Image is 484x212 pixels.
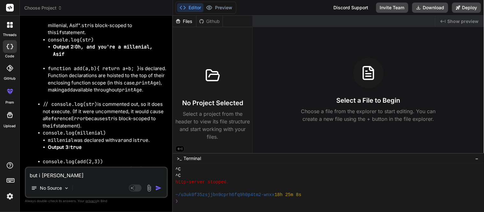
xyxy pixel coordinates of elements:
img: Pick Models [64,186,69,191]
code: console.log(add(2,3)) [43,158,103,165]
code: if [56,29,62,36]
code: printAge [136,80,159,86]
span: >_ [177,155,182,162]
span: 18h 25m 8s [275,192,302,198]
code: add [57,166,65,172]
span: privacy [86,199,97,203]
span: ^C [175,172,181,179]
p: Always double-check its answers. Your in Bind [25,198,168,204]
code: printAge [119,87,142,93]
span: ^C [175,166,181,172]
code: true [137,137,148,143]
p: Select a project from the header to view its file structure and start working with your files. [175,110,250,141]
div: Files [173,18,196,25]
button: Deploy [452,3,481,13]
code: millenial [48,137,74,143]
div: Github [197,18,223,25]
strong: Output 3: [48,144,82,150]
code: if [50,123,56,129]
label: Upload [4,123,16,129]
button: Editor [177,3,204,12]
p: Choose a file from the explorer to start editing. You can create a new file using the + button in... [297,107,440,123]
code: str [105,115,114,122]
code: str [81,22,90,29]
label: threads [3,32,17,38]
code: console.log(str) [48,37,94,43]
div: Discord Support [330,3,372,13]
p: No Source [40,185,62,191]
button: Invite Team [376,3,408,13]
strong: Output 2: [53,44,155,57]
li: is declared. Function declarations are hoisted to the top of their enclosing function scope (in t... [48,65,167,94]
textarea: but i [PERSON_NAME] [26,168,167,179]
li: Oh, and you're a millenial, ${firstname}``; becomes "Oh, and you're a millenial, Asif". is block-... [48,8,167,36]
span: − [475,155,479,162]
img: attachment [145,185,153,192]
code: add(2,3) [120,166,143,172]
code: Oh, and you're a millenial, Asif [53,44,155,57]
code: function add(a,b){ return a+b; } [48,65,140,72]
code: ReferenceError [45,115,86,122]
code: true [70,144,82,150]
img: icon [155,185,162,191]
span: Terminal [183,155,201,162]
h3: No Project Selected [182,99,243,107]
span: ~/u3uk0f35zsjjbn9cprh6fq9h0p4tm2-wnxx [175,192,275,198]
span: Choose Project [24,5,62,11]
h3: Select a File to Begin [337,96,400,105]
button: Download [412,3,448,13]
code: add [64,87,73,93]
span: http-server stopped. [175,179,229,185]
label: prem [5,100,14,105]
button: Preview [204,3,235,12]
li: is commented out, so it does not execute. (If it were uncommented, it would cause a because is bl... [43,101,167,129]
label: code [5,54,14,59]
span: ❯ [175,198,179,204]
label: GitHub [4,76,16,81]
code: 5 [160,166,163,172]
code: // console.log(str) [43,101,97,107]
span: Show preview [448,18,479,25]
li: was declared with and is . [48,137,167,144]
img: settings [4,191,15,202]
li: The function is available and returns . [48,165,167,173]
code: console.log(millenial) [43,130,106,136]
button: − [474,153,480,164]
code: var [115,137,123,143]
